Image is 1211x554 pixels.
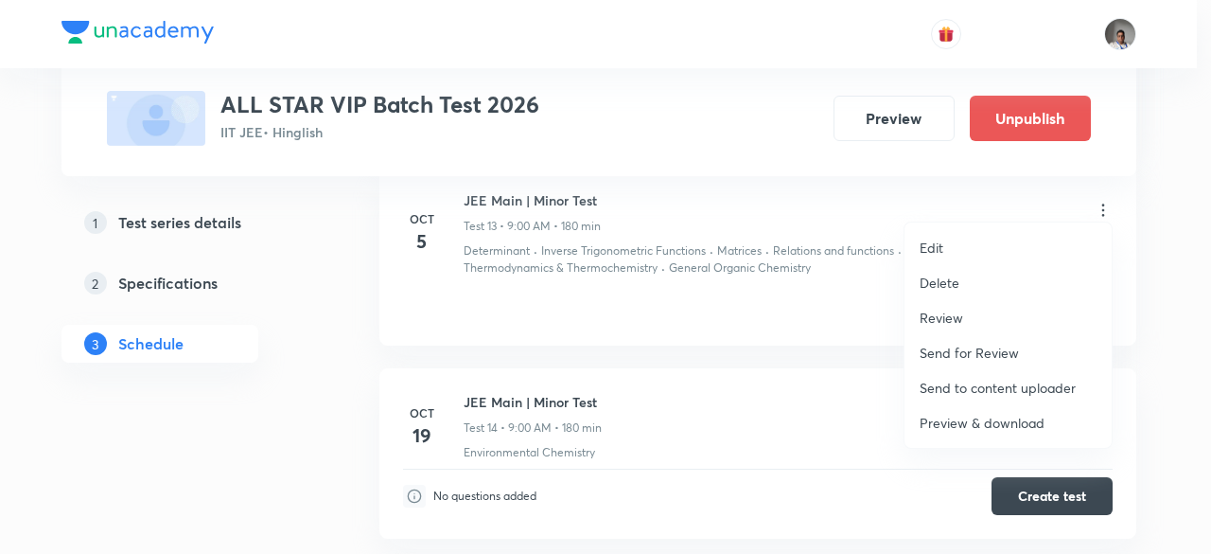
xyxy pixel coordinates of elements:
p: Send for Review [920,343,1019,363]
p: Review [920,308,963,328]
p: Edit [920,238,943,258]
p: Send to content uploader [920,378,1076,398]
p: Delete [920,273,959,293]
p: Preview & download [920,413,1044,433]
